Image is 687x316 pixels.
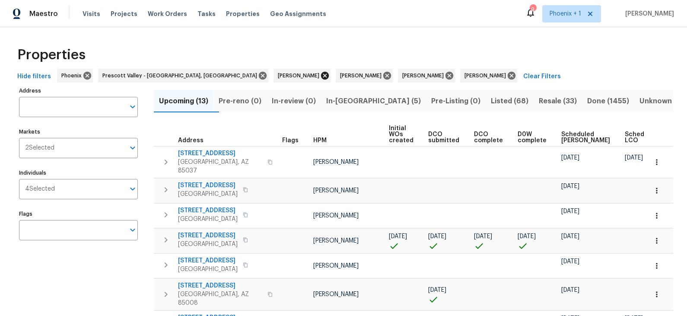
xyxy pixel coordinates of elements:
span: Unknown (0) [639,95,684,107]
span: [PERSON_NAME] [313,238,359,244]
span: [DATE] [518,233,536,239]
span: [PERSON_NAME] [313,291,359,297]
span: [DATE] [561,233,579,239]
label: Individuals [19,170,138,176]
div: [PERSON_NAME] [398,69,455,83]
span: [STREET_ADDRESS] [178,206,238,215]
span: [DATE] [561,208,579,214]
span: [DATE] [428,287,446,293]
span: Scheduled LCO [625,131,658,144]
span: [GEOGRAPHIC_DATA] [178,190,238,198]
span: Prescott Valley - [GEOGRAPHIC_DATA], [GEOGRAPHIC_DATA] [102,71,261,80]
span: Done (1455) [587,95,629,107]
span: Visits [83,10,100,18]
span: In-review (0) [272,95,316,107]
span: [PERSON_NAME] [340,71,385,80]
span: [GEOGRAPHIC_DATA] [178,240,238,249]
button: Open [127,224,139,236]
span: [GEOGRAPHIC_DATA], AZ 85037 [178,158,262,175]
span: [DATE] [428,233,446,239]
span: Properties [226,10,260,18]
span: [STREET_ADDRESS] [178,281,262,290]
span: Address [178,137,204,144]
div: [PERSON_NAME] [336,69,393,83]
span: Phoenix + 1 [550,10,581,18]
button: Clear Filters [520,69,564,85]
span: [STREET_ADDRESS] [178,181,238,190]
span: Phoenix [61,71,85,80]
span: Initial WOs created [389,125,413,144]
label: Flags [19,211,138,217]
span: [DATE] [474,233,492,239]
span: [DATE] [625,155,643,161]
span: Resale (33) [539,95,577,107]
span: [DATE] [561,155,579,161]
span: [DATE] [561,259,579,265]
span: HPM [313,137,327,144]
span: Hide filters [17,71,51,82]
span: [STREET_ADDRESS] [178,256,238,265]
div: [PERSON_NAME] [460,69,517,83]
span: Maestro [29,10,58,18]
button: Open [127,183,139,195]
span: [STREET_ADDRESS] [178,149,262,158]
span: Tasks [197,11,216,17]
span: Geo Assignments [270,10,326,18]
span: Projects [111,10,137,18]
span: Clear Filters [523,71,561,82]
span: [DATE] [561,183,579,189]
span: In-[GEOGRAPHIC_DATA] (5) [326,95,421,107]
label: Markets [19,129,138,134]
span: DCO submitted [428,131,459,144]
div: [PERSON_NAME] [274,69,331,83]
div: Phoenix [57,69,93,83]
span: DCO complete [474,131,503,144]
button: Open [127,142,139,154]
span: [GEOGRAPHIC_DATA], AZ 85008 [178,290,262,307]
span: [DATE] [561,287,579,293]
span: Scheduled [PERSON_NAME] [561,131,610,144]
div: 9 [530,5,536,14]
span: [PERSON_NAME] [313,213,359,219]
span: Listed (68) [491,95,528,107]
span: D0W complete [518,131,547,144]
span: Upcoming (13) [159,95,208,107]
label: Address [19,88,138,93]
span: Pre-reno (0) [219,95,261,107]
span: Work Orders [148,10,187,18]
span: Pre-Listing (0) [431,95,480,107]
span: [PERSON_NAME] [313,188,359,194]
span: [STREET_ADDRESS] [178,231,238,240]
button: Open [127,101,139,113]
span: [PERSON_NAME] [464,71,509,80]
div: Prescott Valley - [GEOGRAPHIC_DATA], [GEOGRAPHIC_DATA] [98,69,268,83]
span: Flags [282,137,299,144]
span: [PERSON_NAME] [278,71,323,80]
span: [PERSON_NAME] [622,10,674,18]
span: [DATE] [389,233,407,239]
button: Hide filters [14,69,54,85]
span: [GEOGRAPHIC_DATA] [178,265,238,274]
span: [PERSON_NAME] [313,263,359,269]
span: [PERSON_NAME] [402,71,447,80]
span: [PERSON_NAME] [313,159,359,165]
span: 2 Selected [25,144,54,152]
span: Properties [17,51,86,59]
span: [GEOGRAPHIC_DATA] [178,215,238,223]
span: 4 Selected [25,185,55,193]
